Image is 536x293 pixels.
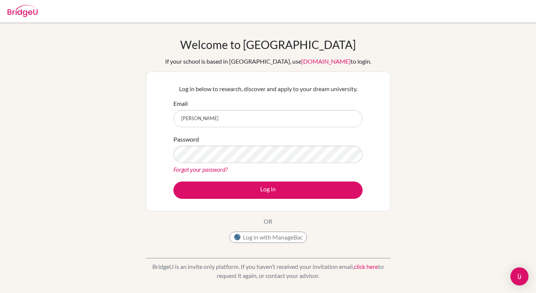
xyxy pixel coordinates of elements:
div: Open Intercom Messenger [510,267,528,285]
label: Email [173,99,188,108]
a: [DOMAIN_NAME] [301,58,351,65]
a: click here [354,263,378,270]
div: If your school is based in [GEOGRAPHIC_DATA], use to login. [165,57,371,66]
p: OR [264,217,272,226]
button: Log in [173,182,363,199]
label: Password [173,135,199,144]
img: Bridge-U [8,5,38,17]
p: Log in below to research, discover and apply to your dream university. [173,84,363,93]
p: BridgeU is an invite only platform. If you haven’t received your invitation email, to request it ... [146,262,390,280]
button: Log in with ManageBac [229,232,307,243]
a: Forgot your password? [173,166,228,173]
h1: Welcome to [GEOGRAPHIC_DATA] [180,38,356,51]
